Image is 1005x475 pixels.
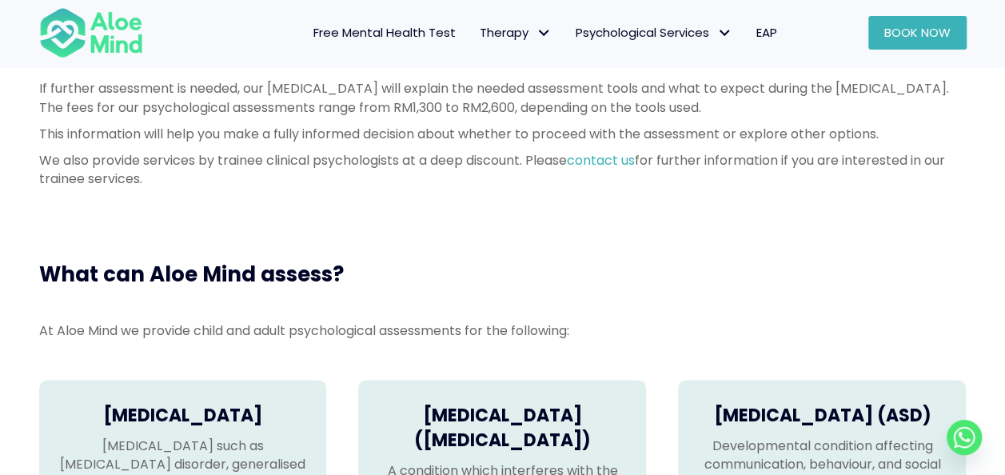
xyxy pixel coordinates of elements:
p: We also provide services by trainee clinical psychologists at a deep discount. Please for further... [39,151,967,188]
span: Free Mental Health Test [313,24,456,41]
a: Book Now [868,16,967,50]
h4: [MEDICAL_DATA] [55,404,311,429]
span: Psychological Services [576,24,732,41]
p: At Aloe Mind we provide child and adult psychological assessments for the following: [39,321,967,340]
span: EAP [756,24,777,41]
span: What can Aloe Mind assess? [39,260,344,289]
a: EAP [744,16,789,50]
a: Whatsapp [947,420,982,455]
span: Therapy: submenu [532,22,556,45]
h4: [MEDICAL_DATA] ([MEDICAL_DATA]) [374,404,630,453]
p: This information will help you make a fully informed decision about whether to proceed with the a... [39,125,967,143]
a: Free Mental Health Test [301,16,468,50]
p: If further assessment is needed, our [MEDICAL_DATA] will explain the needed assessment tools and ... [39,79,967,116]
a: contact us [567,151,635,170]
a: Psychological ServicesPsychological Services: submenu [564,16,744,50]
nav: Menu [164,16,789,50]
span: Therapy [480,24,552,41]
h4: [MEDICAL_DATA] (ASD) [694,404,950,429]
span: Book Now [884,24,951,41]
img: Aloe mind Logo [39,6,143,59]
span: Psychological Services: submenu [713,22,736,45]
a: TherapyTherapy: submenu [468,16,564,50]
